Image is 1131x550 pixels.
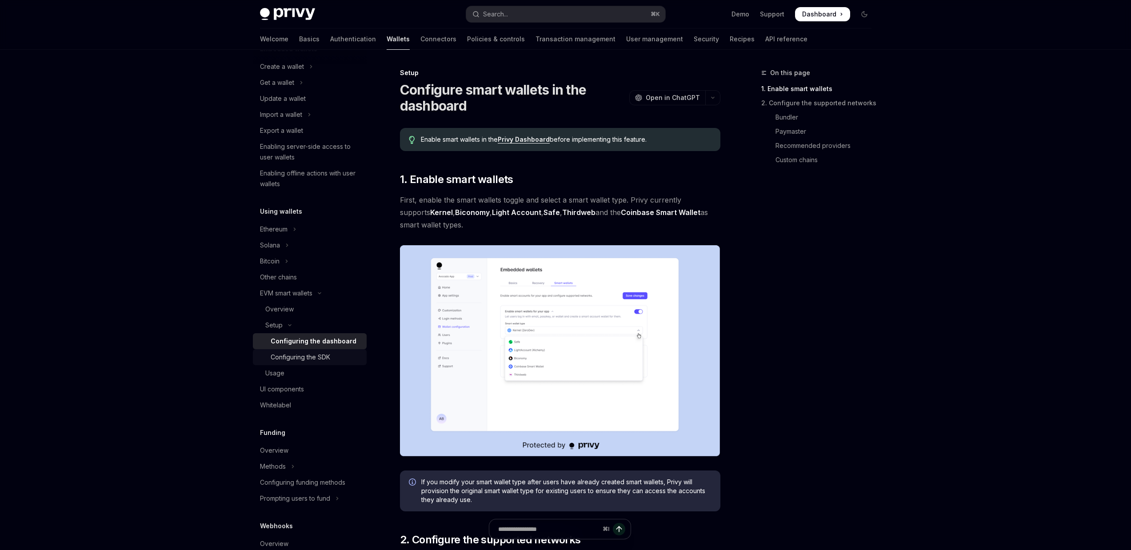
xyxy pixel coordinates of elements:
[271,352,330,363] div: Configuring the SDK
[430,208,453,217] a: Kernel
[330,28,376,50] a: Authentication
[253,474,367,490] a: Configuring funding methods
[613,523,625,535] button: Send message
[409,136,415,144] svg: Tip
[400,172,513,187] span: 1. Enable smart wallets
[400,68,720,77] div: Setup
[260,77,294,88] div: Get a wallet
[253,123,367,139] a: Export a wallet
[253,365,367,381] a: Usage
[421,135,711,144] span: Enable smart wallets in the before implementing this feature.
[260,240,280,251] div: Solana
[260,493,330,504] div: Prompting users to fund
[253,253,367,269] button: Toggle Bitcoin section
[253,139,367,165] a: Enabling server-side access to user wallets
[260,521,293,531] h5: Webhooks
[761,96,879,110] a: 2. Configure the supported networks
[387,28,410,50] a: Wallets
[253,317,367,333] button: Toggle Setup section
[770,68,810,78] span: On this page
[253,285,367,301] button: Toggle EVM smart wallets section
[253,458,367,474] button: Toggle Methods section
[857,7,871,21] button: Toggle dark mode
[253,107,367,123] button: Toggle Import a wallet section
[260,141,361,163] div: Enabling server-side access to user wallets
[455,208,490,217] a: Biconomy
[265,368,284,379] div: Usage
[299,28,320,50] a: Basics
[765,28,807,50] a: API reference
[260,93,306,104] div: Update a wallet
[253,397,367,413] a: Whitelabel
[761,110,879,124] a: Bundler
[483,9,508,20] div: Search...
[694,28,719,50] a: Security
[265,320,283,331] div: Setup
[260,28,288,50] a: Welcome
[253,269,367,285] a: Other chains
[253,349,367,365] a: Configuring the SDK
[621,208,700,217] a: Coinbase Smart Wallet
[271,336,356,347] div: Configuring the dashboard
[420,28,456,50] a: Connectors
[253,301,367,317] a: Overview
[260,272,297,283] div: Other chains
[260,206,302,217] h5: Using wallets
[731,10,749,19] a: Demo
[253,237,367,253] button: Toggle Solana section
[260,384,304,395] div: UI components
[761,139,879,153] a: Recommended providers
[651,11,660,18] span: ⌘ K
[626,28,683,50] a: User management
[795,7,850,21] a: Dashboard
[260,288,312,299] div: EVM smart wallets
[492,208,541,217] a: Light Account
[260,61,304,72] div: Create a wallet
[467,28,525,50] a: Policies & controls
[260,461,286,472] div: Methods
[562,208,595,217] a: Thirdweb
[629,90,705,105] button: Open in ChatGPT
[466,6,665,22] button: Open search
[421,478,711,504] span: If you modify your smart wallet type after users have already created smart wallets, Privy will p...
[646,93,700,102] span: Open in ChatGPT
[761,153,879,167] a: Custom chains
[760,10,784,19] a: Support
[265,304,294,315] div: Overview
[253,91,367,107] a: Update a wallet
[260,400,291,411] div: Whitelabel
[544,208,560,217] a: Safe
[761,124,879,139] a: Paymaster
[253,442,367,458] a: Overview
[761,82,879,96] a: 1. Enable smart wallets
[260,168,361,189] div: Enabling offline actions with user wallets
[260,8,315,20] img: dark logo
[253,381,367,397] a: UI components
[498,136,550,143] a: Privy Dashboard
[536,28,615,50] a: Transaction management
[260,256,280,267] div: Bitcoin
[253,75,367,91] button: Toggle Get a wallet section
[260,109,302,120] div: Import a wallet
[260,477,345,488] div: Configuring funding methods
[260,427,285,438] h5: Funding
[260,125,303,136] div: Export a wallet
[260,538,288,549] div: Overview
[253,59,367,75] button: Toggle Create a wallet section
[400,82,626,114] h1: Configure smart wallets in the dashboard
[253,221,367,237] button: Toggle Ethereum section
[730,28,755,50] a: Recipes
[802,10,836,19] span: Dashboard
[253,490,367,506] button: Toggle Prompting users to fund section
[400,245,720,456] img: Sample enable smart wallets
[260,445,288,456] div: Overview
[253,165,367,192] a: Enabling offline actions with user wallets
[253,333,367,349] a: Configuring the dashboard
[498,519,599,539] input: Ask a question...
[409,478,418,487] svg: Info
[260,224,288,235] div: Ethereum
[400,194,720,231] span: First, enable the smart wallets toggle and select a smart wallet type. Privy currently supports ,...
